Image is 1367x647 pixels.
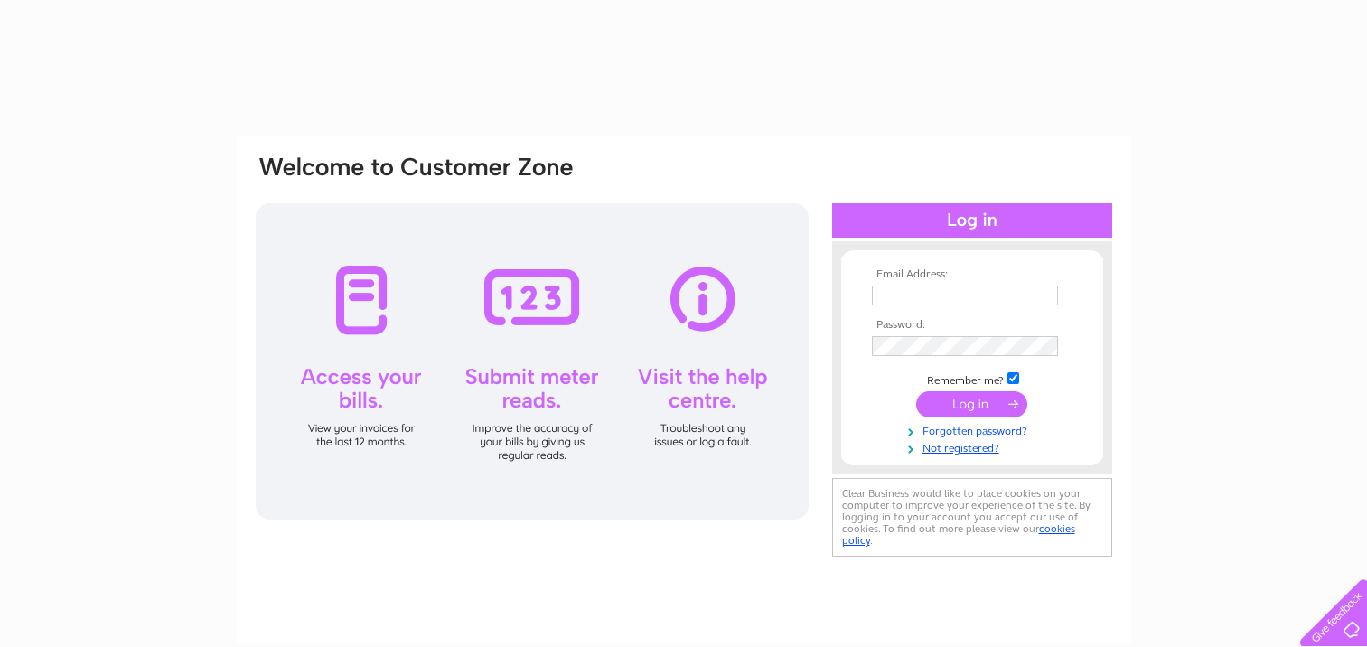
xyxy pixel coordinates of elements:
[867,319,1077,332] th: Password:
[916,391,1027,417] input: Submit
[872,438,1077,455] a: Not registered?
[867,268,1077,281] th: Email Address:
[842,522,1075,547] a: cookies policy
[872,421,1077,438] a: Forgotten password?
[832,478,1112,557] div: Clear Business would like to place cookies on your computer to improve your experience of the sit...
[867,370,1077,388] td: Remember me?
